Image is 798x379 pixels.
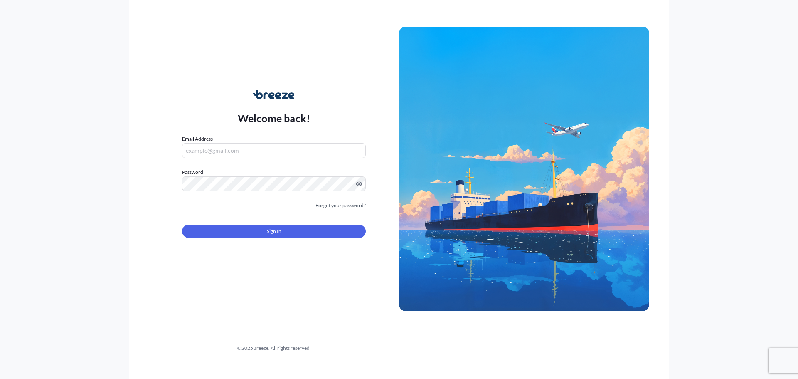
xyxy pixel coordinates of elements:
button: Show password [356,181,362,187]
a: Forgot your password? [315,201,366,210]
button: Sign In [182,225,366,238]
div: © 2025 Breeze. All rights reserved. [149,344,399,352]
span: Sign In [267,227,281,235]
input: example@gmail.com [182,143,366,158]
label: Password [182,168,366,176]
label: Email Address [182,135,213,143]
p: Welcome back! [238,111,310,125]
img: Ship illustration [399,27,649,311]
